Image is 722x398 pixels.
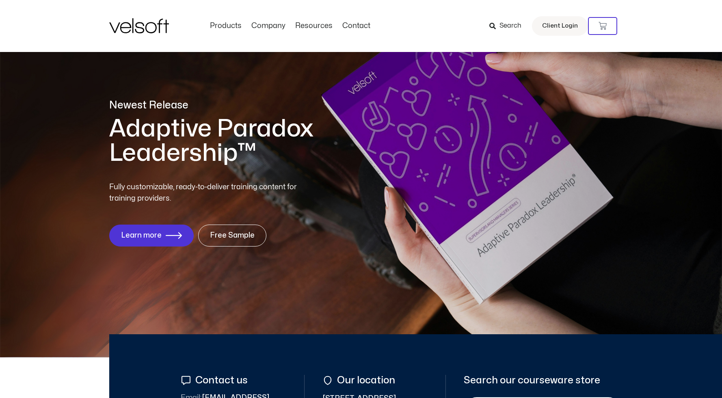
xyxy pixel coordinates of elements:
span: Contact us [193,375,248,386]
span: Free Sample [210,231,255,240]
h1: Adaptive Paradox Leadership™ [109,117,406,165]
span: Client Login [542,21,578,31]
a: ContactMenu Toggle [337,22,375,30]
span: Search our courseware store [464,375,600,386]
span: Learn more [121,231,162,240]
span: Our location [335,375,395,386]
img: Velsoft Training Materials [109,18,169,33]
a: Search [489,19,527,33]
a: ProductsMenu Toggle [205,22,246,30]
a: ResourcesMenu Toggle [290,22,337,30]
a: CompanyMenu Toggle [246,22,290,30]
a: Learn more [109,225,194,247]
a: Free Sample [198,225,266,247]
p: Fully customizable, ready-to-deliver training content for training providers. [109,182,311,204]
nav: Menu [205,22,375,30]
span: Search [499,21,521,31]
a: Client Login [532,16,588,36]
p: Newest Release [109,98,406,112]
